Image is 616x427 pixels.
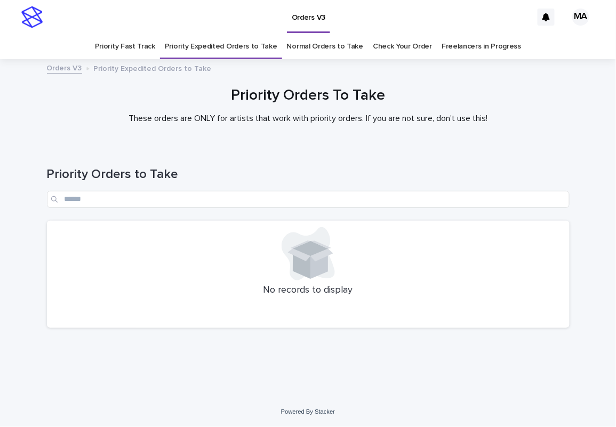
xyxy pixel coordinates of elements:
[95,114,522,124] p: These orders are ONLY for artists that work with priority orders. If you are not sure, don't use ...
[53,285,563,296] p: No records to display
[281,408,335,415] a: Powered By Stacker
[373,34,432,59] a: Check Your Order
[442,34,521,59] a: Freelancers in Progress
[47,87,570,105] h1: Priority Orders To Take
[95,34,155,59] a: Priority Fast Track
[287,34,364,59] a: Normal Orders to Take
[47,191,570,208] input: Search
[572,9,589,26] div: MA
[47,61,82,74] a: Orders V3
[47,167,570,182] h1: Priority Orders to Take
[165,34,277,59] a: Priority Expedited Orders to Take
[94,62,212,74] p: Priority Expedited Orders to Take
[21,6,43,28] img: stacker-logo-s-only.png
